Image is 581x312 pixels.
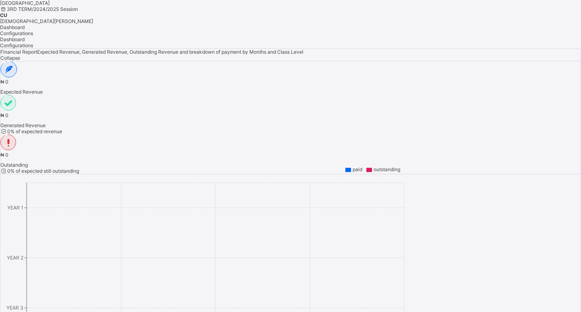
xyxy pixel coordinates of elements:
[0,168,79,174] span: 0 % of expected still outstanding
[0,95,16,111] img: paid-1.3eb1404cbcb1d3b736510a26bbfa3ccb.svg
[0,112,8,118] span: ₦ 0
[0,134,16,151] img: outstanding-1.146d663e52f09953f639664a84e30106.svg
[37,49,303,55] span: Expected Revenue, Generated Revenue, Outstanding Revenue and breakdown of payment by Months and C...
[0,89,581,95] span: Expected Revenue
[0,49,37,55] span: Financial Report
[0,152,8,158] span: ₦ 0
[0,61,17,77] img: expected-2.4343d3e9d0c965b919479240f3db56ac.svg
[0,128,62,134] span: 0 % of expected revenue
[6,305,23,311] tspan: YEAR 3
[0,79,8,85] span: ₦ 0
[0,122,581,128] span: Generated Revenue
[353,166,362,172] span: paid
[0,55,20,61] span: Collapse
[7,205,23,211] tspan: YEAR 1
[7,255,23,261] tspan: YEAR 2
[374,166,400,172] span: outstanding
[0,162,581,168] span: Outstanding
